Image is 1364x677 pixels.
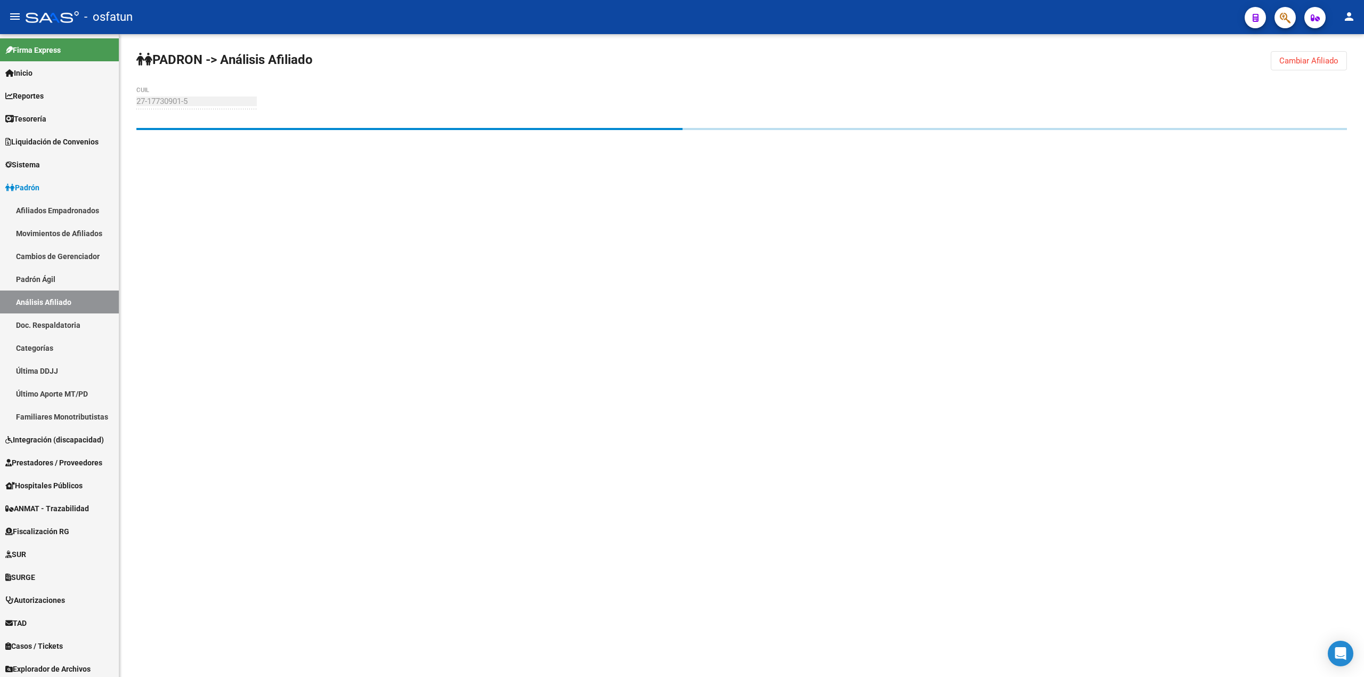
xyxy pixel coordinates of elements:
span: Reportes [5,90,44,102]
span: SUR [5,549,26,560]
button: Cambiar Afiliado [1271,51,1347,70]
span: Autorizaciones [5,594,65,606]
mat-icon: menu [9,10,21,23]
span: Padrón [5,182,39,194]
div: Open Intercom Messenger [1328,641,1353,666]
span: SURGE [5,571,35,583]
span: Cambiar Afiliado [1279,56,1338,66]
span: Tesorería [5,113,46,125]
span: Prestadores / Proveedores [5,457,102,469]
span: Sistema [5,159,40,171]
span: Liquidación de Convenios [5,136,99,148]
span: Explorador de Archivos [5,663,91,675]
mat-icon: person [1343,10,1355,23]
span: - osfatun [84,5,133,29]
span: Integración (discapacidad) [5,434,104,446]
span: TAD [5,617,27,629]
span: Fiscalización RG [5,526,69,537]
span: ANMAT - Trazabilidad [5,503,89,514]
strong: PADRON -> Análisis Afiliado [136,52,313,67]
span: Casos / Tickets [5,640,63,652]
span: Firma Express [5,44,61,56]
span: Inicio [5,67,33,79]
span: Hospitales Públicos [5,480,83,491]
